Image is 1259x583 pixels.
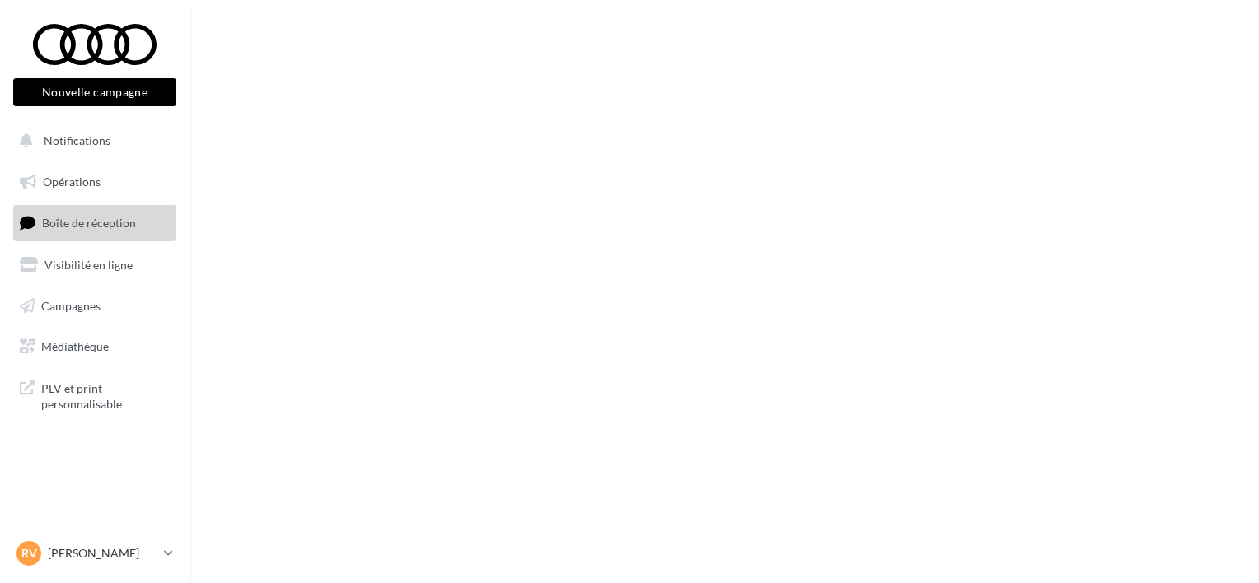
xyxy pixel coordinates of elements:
a: Campagnes [10,289,180,324]
span: PLV et print personnalisable [41,377,170,413]
a: Médiathèque [10,329,180,364]
span: Visibilité en ligne [44,258,133,272]
span: Campagnes [41,298,101,312]
p: [PERSON_NAME] [48,545,157,562]
span: Opérations [43,175,101,189]
span: RV [21,545,37,562]
a: Visibilité en ligne [10,248,180,282]
a: Boîte de réception [10,205,180,240]
button: Notifications [10,124,173,158]
a: PLV et print personnalisable [10,371,180,419]
a: Opérations [10,165,180,199]
span: Notifications [44,133,110,147]
button: Nouvelle campagne [13,78,176,106]
span: Boîte de réception [42,216,136,230]
a: RV [PERSON_NAME] [13,538,176,569]
span: Médiathèque [41,339,109,353]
